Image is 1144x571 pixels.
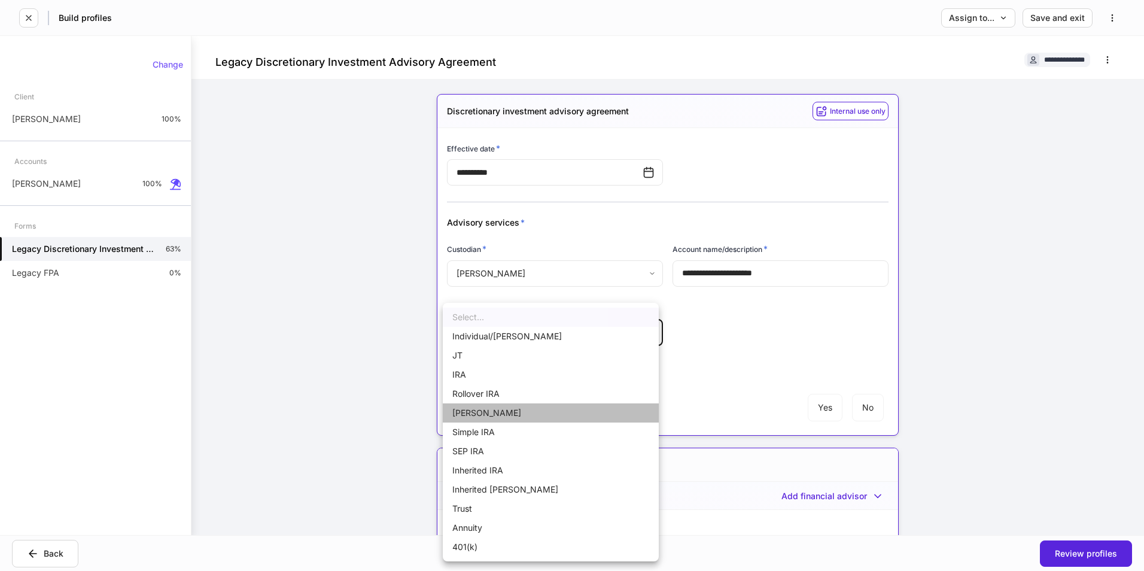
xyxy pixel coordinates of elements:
li: Annuity [443,518,659,537]
li: Inherited IRA [443,461,659,480]
li: Simple IRA [443,423,659,442]
li: [PERSON_NAME] [443,403,659,423]
li: 401(k) [443,537,659,557]
li: Inherited [PERSON_NAME] [443,480,659,499]
li: IRA [443,365,659,384]
li: Rollover IRA [443,384,659,403]
li: Trust [443,499,659,518]
li: SEP IRA [443,442,659,461]
li: Individual/[PERSON_NAME] [443,327,659,346]
li: JT [443,346,659,365]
